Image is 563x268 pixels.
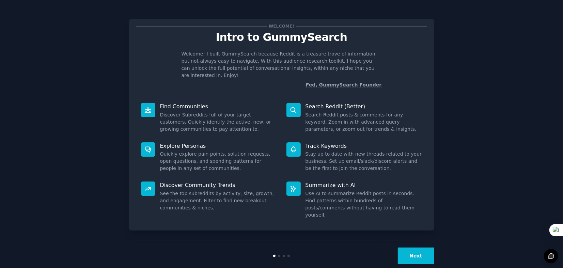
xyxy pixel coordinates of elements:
div: - [304,81,382,89]
dd: Quickly explore pain points, solution requests, open questions, and spending patterns for people ... [160,151,277,172]
dd: Discover Subreddits full of your target customers. Quickly identify the active, new, or growing c... [160,111,277,133]
p: Find Communities [160,103,277,110]
p: Search Reddit (Better) [306,103,422,110]
p: Summarize with AI [306,182,422,189]
p: Explore Personas [160,142,277,149]
a: Fed, GummySearch Founder [306,82,382,88]
dd: Search Reddit posts & comments for any keyword. Zoom in with advanced query parameters, or zoom o... [306,111,422,133]
p: Intro to GummySearch [136,31,427,43]
dd: See the top subreddits by activity, size, growth, and engagement. Filter to find new breakout com... [160,190,277,211]
p: Welcome! I built GummySearch because Reddit is a treasure trove of information, but not always ea... [182,50,382,79]
p: Discover Community Trends [160,182,277,189]
dd: Use AI to summarize Reddit posts in seconds. Find patterns within hundreds of posts/comments with... [306,190,422,219]
p: Track Keywords [306,142,422,149]
span: Welcome! [267,23,295,30]
button: Next [398,248,434,264]
dd: Stay up to date with new threads related to your business. Set up email/slack/discord alerts and ... [306,151,422,172]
